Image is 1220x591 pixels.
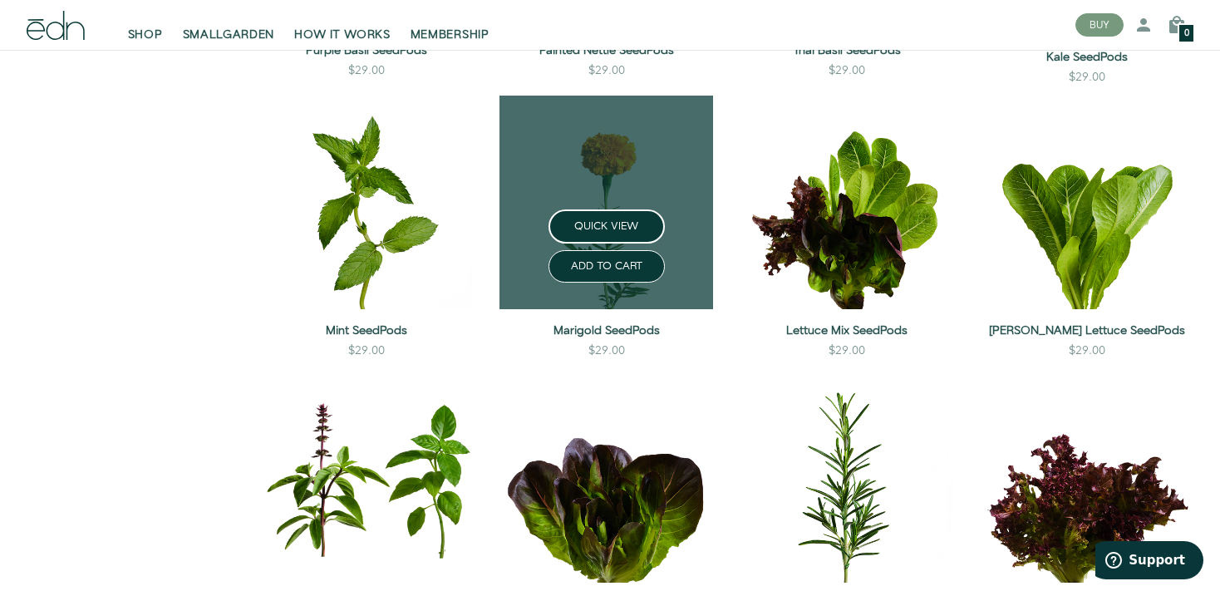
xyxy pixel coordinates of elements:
a: SHOP [118,7,173,43]
div: $29.00 [348,342,385,359]
a: MEMBERSHIP [401,7,499,43]
span: MEMBERSHIP [411,27,489,43]
div: $29.00 [1069,69,1105,86]
div: $29.00 [1069,342,1105,359]
button: BUY [1075,13,1124,37]
a: Marigold SeedPods [499,323,713,339]
a: Lettuce Mix SeedPods [740,323,953,339]
a: Mint SeedPods [259,323,473,339]
img: Baby Red Romaine SeedPods [499,369,713,583]
img: Spritzer Lettuce SeedPods [980,369,1193,583]
a: Purple Basil SeedPods [259,42,473,59]
a: Painted Nettle SeedPods [499,42,713,59]
img: Lime / Thai Basil SeedPods [259,369,473,583]
div: $29.00 [829,62,865,79]
iframe: Opens a widget where you can find more information [1095,541,1203,583]
button: ADD TO CART [549,250,665,283]
div: $29.00 [588,342,625,359]
img: Bibb Lettuce SeedPods [980,96,1193,309]
a: Kale SeedPods [980,49,1193,66]
div: $29.00 [588,62,625,79]
span: SHOP [128,27,163,43]
a: Thai Basil SeedPods [740,42,953,59]
img: Mint SeedPods [259,96,473,309]
span: 0 [1184,29,1189,38]
span: SMALLGARDEN [183,27,275,43]
div: $29.00 [829,342,865,359]
a: [PERSON_NAME] Lettuce SeedPods [980,323,1193,339]
a: SMALLGARDEN [173,7,285,43]
img: Rosemary SeedPods [740,369,953,583]
button: QUICK VIEW [549,209,665,244]
a: HOW IT WORKS [284,7,400,43]
div: $29.00 [348,62,385,79]
span: HOW IT WORKS [294,27,390,43]
img: Lettuce Mix SeedPods [740,96,953,309]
